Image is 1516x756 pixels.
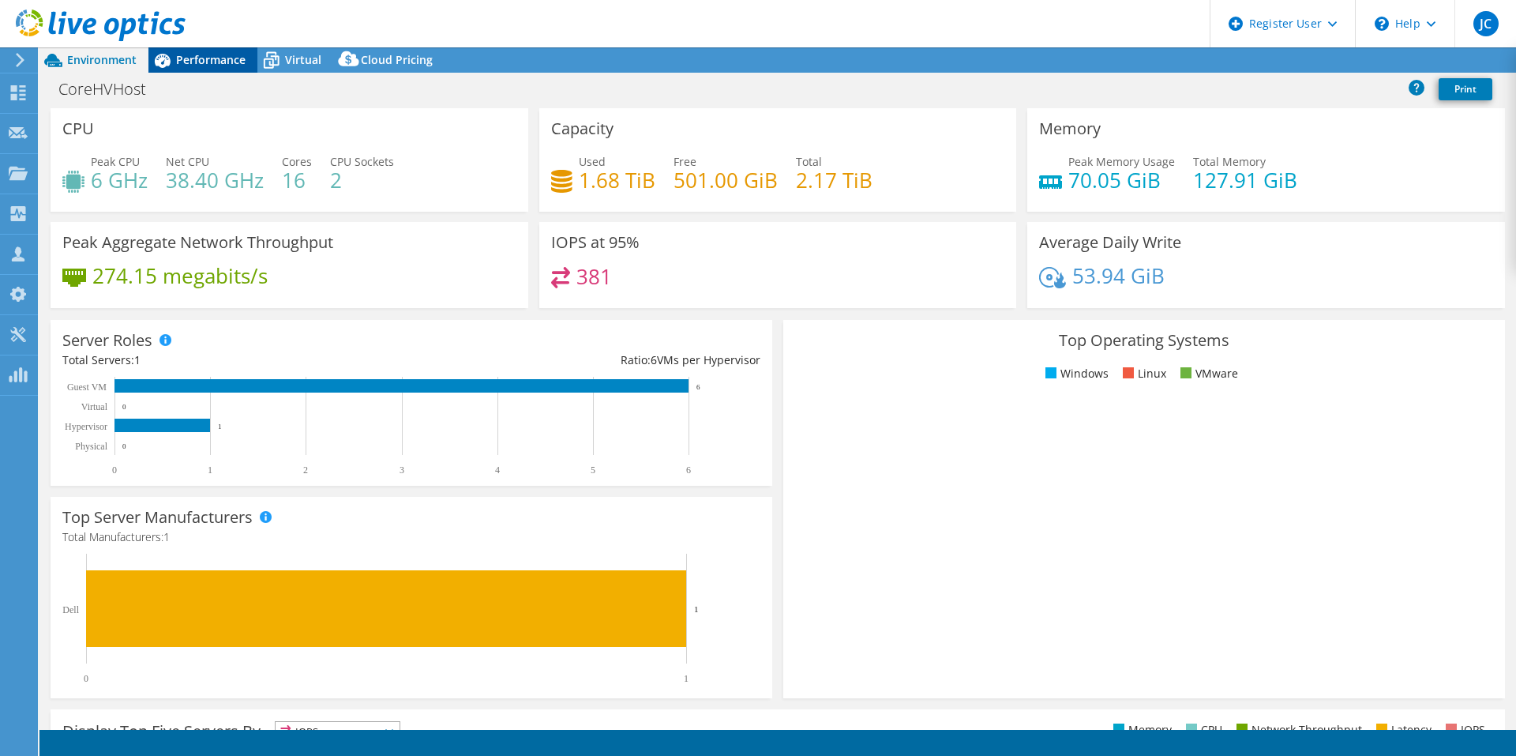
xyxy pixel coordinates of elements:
[285,52,321,67] span: Virtual
[674,171,778,189] h4: 501.00 GiB
[62,528,760,546] h4: Total Manufacturers:
[1109,721,1172,739] li: Memory
[166,154,209,169] span: Net CPU
[1372,721,1432,739] li: Latency
[1039,234,1181,251] h3: Average Daily Write
[551,120,614,137] h3: Capacity
[166,171,264,189] h4: 38.40 GHz
[1473,11,1499,36] span: JC
[330,171,394,189] h4: 2
[1068,171,1175,189] h4: 70.05 GiB
[651,352,657,367] span: 6
[579,154,606,169] span: Used
[84,673,88,684] text: 0
[1072,267,1165,284] h4: 53.94 GiB
[1176,365,1238,382] li: VMware
[92,267,268,284] h4: 274.15 megabits/s
[1193,171,1297,189] h4: 127.91 GiB
[684,673,689,684] text: 1
[400,465,404,476] text: 3
[51,81,171,98] h1: CoreHVHost
[208,465,212,476] text: 1
[91,154,140,169] span: Peak CPU
[411,352,760,369] div: Ratio: VMs per Hypervisor
[62,509,253,526] h3: Top Server Manufacturers
[282,171,312,189] h4: 16
[81,401,108,412] text: Virtual
[795,332,1493,349] h3: Top Operating Systems
[112,465,117,476] text: 0
[796,171,872,189] h4: 2.17 TiB
[62,234,333,251] h3: Peak Aggregate Network Throughput
[303,465,308,476] text: 2
[62,604,79,615] text: Dell
[62,120,94,137] h3: CPU
[176,52,246,67] span: Performance
[591,465,595,476] text: 5
[62,332,152,349] h3: Server Roles
[1041,365,1109,382] li: Windows
[330,154,394,169] span: CPU Sockets
[361,52,433,67] span: Cloud Pricing
[218,423,222,431] text: 1
[1039,120,1101,137] h3: Memory
[551,234,640,251] h3: IOPS at 95%
[282,154,312,169] span: Cores
[67,382,107,393] text: Guest VM
[1068,154,1175,169] span: Peak Memory Usage
[686,465,691,476] text: 6
[122,442,126,450] text: 0
[75,441,107,452] text: Physical
[694,604,699,614] text: 1
[276,722,400,741] span: IOPS
[579,171,655,189] h4: 1.68 TiB
[1233,721,1362,739] li: Network Throughput
[1193,154,1266,169] span: Total Memory
[122,403,126,411] text: 0
[576,268,612,285] h4: 381
[67,52,137,67] span: Environment
[1375,17,1389,31] svg: \n
[696,383,700,391] text: 6
[65,421,107,432] text: Hypervisor
[674,154,696,169] span: Free
[62,352,411,369] div: Total Servers:
[1182,721,1222,739] li: CPU
[796,154,822,169] span: Total
[1439,78,1492,100] a: Print
[1119,365,1166,382] li: Linux
[1442,721,1485,739] li: IOPS
[134,352,141,367] span: 1
[495,465,500,476] text: 4
[163,529,170,544] span: 1
[91,171,148,189] h4: 6 GHz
